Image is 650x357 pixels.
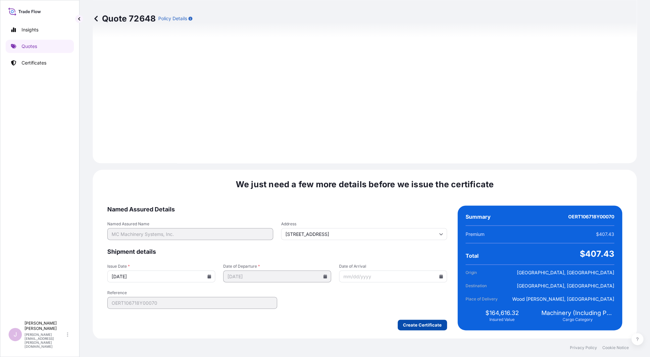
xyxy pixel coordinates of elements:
input: mm/dd/yyyy [223,270,331,282]
p: Quotes [22,43,37,50]
span: Address [281,221,447,227]
span: $164,616.32 [485,309,519,317]
a: Quotes [6,40,74,53]
span: Issue Date [107,264,215,269]
span: Premium [466,231,484,238]
span: Place of Delivery [466,296,503,302]
p: Policy Details [158,15,187,22]
span: [GEOGRAPHIC_DATA], [GEOGRAPHIC_DATA] [517,283,614,289]
span: Named Assured Details [107,205,447,213]
p: Insights [22,26,38,33]
p: Certificates [22,60,46,66]
span: Destination [466,283,503,289]
a: Cookie Notice [602,345,629,350]
span: Wood [PERSON_NAME], [GEOGRAPHIC_DATA] [512,296,614,302]
input: mm/dd/yyyy [107,270,215,282]
input: Your internal reference [107,297,277,309]
span: We just need a few more details before we issue the certificate [236,179,494,190]
p: [PERSON_NAME][EMAIL_ADDRESS][PERSON_NAME][DOMAIN_NAME] [25,333,66,348]
button: Create Certificate [398,320,447,330]
a: Privacy Policy [570,345,597,350]
span: Total [466,252,478,259]
a: Certificates [6,56,74,69]
span: Reference [107,290,277,295]
span: Summary [466,213,491,220]
p: [PERSON_NAME] [PERSON_NAME] [25,321,66,331]
span: OERT106718Y00070 [568,213,614,220]
span: Date of Departure [223,264,331,269]
span: Named Assured Name [107,221,273,227]
a: Insights [6,23,74,36]
span: Origin [466,269,503,276]
input: mm/dd/yyyy [339,270,447,282]
span: Insured Value [489,317,515,322]
p: Quote 72648 [93,13,156,24]
span: Shipment details [107,248,447,256]
span: Cargo Category [563,317,593,322]
span: Date of Arrival [339,264,447,269]
span: Machinery (Including Parts) [541,309,615,317]
p: Create Certificate [403,322,442,328]
span: J [14,331,17,338]
span: [GEOGRAPHIC_DATA], [GEOGRAPHIC_DATA] [517,269,614,276]
span: $407.43 [580,248,614,259]
input: Cargo owner address [281,228,447,240]
span: $407.43 [596,231,614,238]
